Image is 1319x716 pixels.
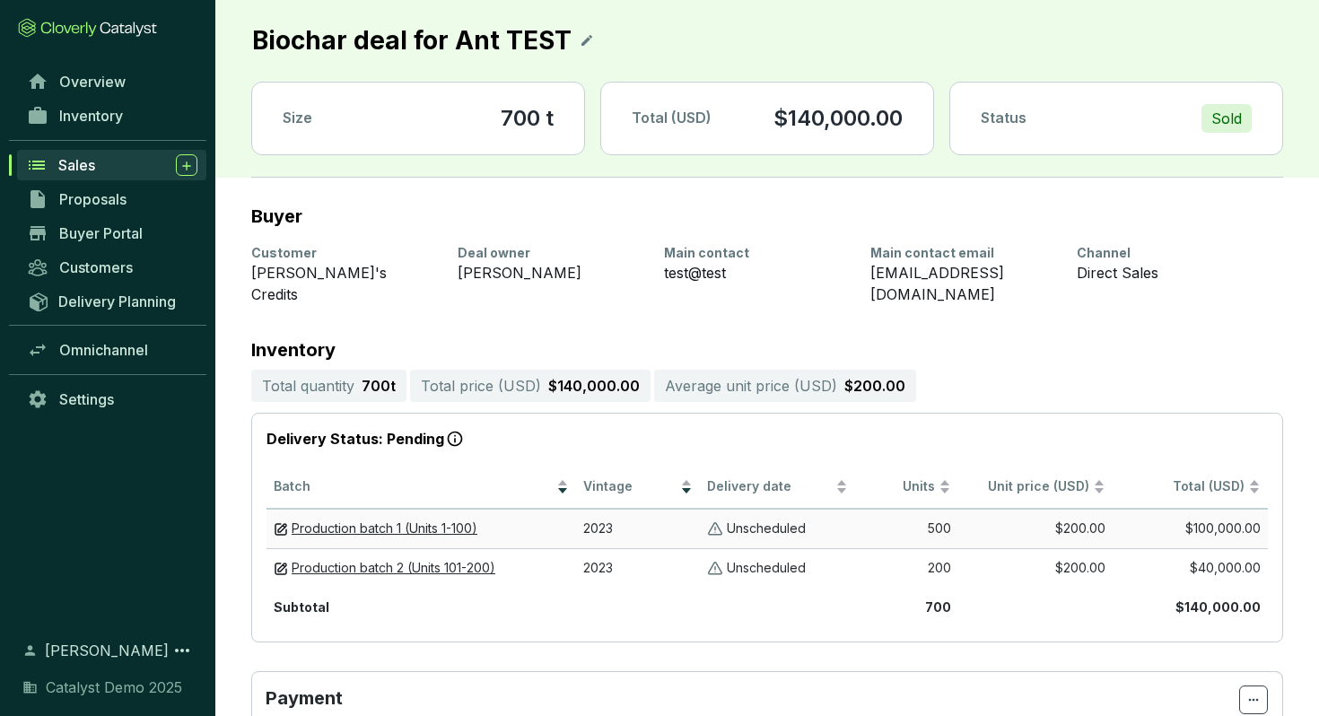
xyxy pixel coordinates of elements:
span: Settings [59,390,114,408]
th: Units [855,466,958,510]
th: Vintage [576,466,700,510]
p: Total quantity [262,375,354,397]
th: Batch [266,466,576,510]
p: 700 t [362,375,396,397]
td: 500 [855,509,958,548]
td: 2023 [576,509,700,548]
span: [PERSON_NAME] [45,640,169,661]
p: Delivery Status: Pending [266,428,1268,451]
div: Channel [1077,244,1262,262]
div: [PERSON_NAME] [458,262,642,284]
td: $40,000.00 [1113,548,1268,588]
span: Proposals [59,190,127,208]
section: 700 t [501,104,554,133]
div: Main contact [664,244,849,262]
h2: Buyer [251,206,302,226]
span: Catalyst Demo 2025 [46,677,182,698]
p: Unscheduled [727,520,806,537]
tr: Click row to go to delivery [266,548,1268,588]
span: Production batch 2 (Units 101-200) [292,560,495,575]
div: Direct Sales [1077,262,1262,284]
p: Total price ( USD ) [421,375,541,397]
a: Settings [18,384,206,415]
span: Production batch 1 (Units 1-100) [292,520,477,536]
td: $200.00 [958,548,1114,588]
p: $140,000.00 [548,375,640,397]
span: Customers [59,258,133,276]
span: Delivery Planning [58,293,176,310]
a: Production batch 1 (Units 1-100) [292,520,477,537]
img: draft [274,562,288,576]
td: 2023 [576,548,700,588]
span: Inventory [59,107,123,125]
th: Delivery date [700,466,855,510]
p: $140,000.00 [773,104,903,133]
a: Customers [18,252,206,283]
span: Sales [58,156,95,174]
a: Overview [18,66,206,97]
a: Omnichannel [18,335,206,365]
img: Unscheduled [707,520,723,537]
span: Overview [59,73,126,91]
span: Units [862,478,935,495]
div: Deal owner [458,244,642,262]
span: Batch [274,478,553,495]
p: Inventory [251,341,1283,359]
p: Status [981,109,1026,128]
span: Buyer Portal [59,224,143,242]
p: Payment [266,685,1239,714]
b: 700 [925,599,951,615]
p: Size [283,109,312,128]
b: $140,000.00 [1175,599,1261,615]
span: Omnichannel [59,341,148,359]
div: Customer [251,244,436,262]
p: $200.00 [844,375,905,397]
b: Subtotal [274,599,329,615]
span: Total (USD) [1173,478,1245,493]
p: Unscheduled [727,560,806,577]
span: Total (USD) [632,109,712,127]
a: Inventory [18,100,206,131]
a: Proposals [18,184,206,214]
a: Buyer Portal [18,218,206,249]
span: Vintage [583,478,677,495]
img: Unscheduled [707,560,723,577]
span: Unit price (USD) [988,478,1089,493]
td: 200 [855,548,958,588]
div: Main contact email [870,244,1055,262]
span: Delivery date [707,478,832,495]
td: $200.00 [958,509,1114,548]
div: [EMAIL_ADDRESS][DOMAIN_NAME] [870,262,1055,305]
p: Average unit price ( USD ) [665,375,837,397]
img: draft [274,522,288,537]
div: [PERSON_NAME]'s Credits [251,262,436,305]
tr: Click row to go to delivery [266,509,1268,548]
a: Sales [17,150,206,180]
td: $100,000.00 [1113,509,1268,548]
div: test@test [664,262,849,284]
a: Delivery Planning [18,286,206,316]
a: Production batch 2 (Units 101-200) [292,560,495,577]
p: Biochar deal for Ant TEST [251,21,572,60]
